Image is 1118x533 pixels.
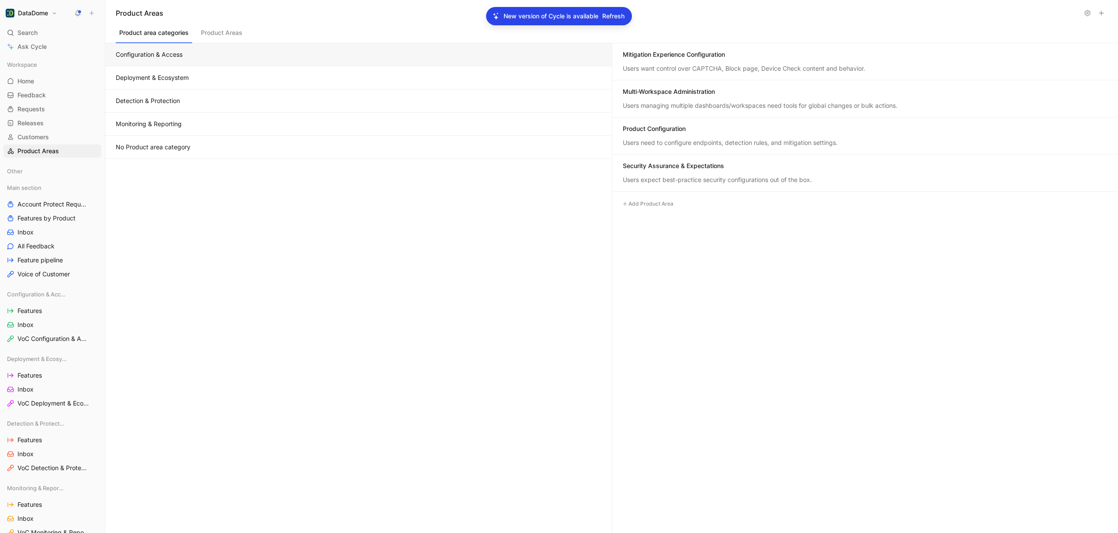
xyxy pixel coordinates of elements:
[623,64,1108,73] div: Users want control over CAPTCHA, Block page, Device Check content and behavior.
[105,89,612,113] button: Detection & Protection
[3,369,101,382] a: Features
[17,385,34,394] span: Inbox
[623,162,724,170] div: Security Assurance & Expectations
[17,214,76,223] span: Features by Product
[17,133,49,141] span: Customers
[17,500,42,509] span: Features
[3,198,101,211] a: Account Protect Requests
[3,117,101,130] a: Releases
[3,26,101,39] div: Search
[3,144,101,158] a: Product Areas
[17,436,42,444] span: Features
[3,181,101,194] div: Main section
[3,131,101,144] a: Customers
[3,461,101,475] a: VoC Detection & Protection
[17,28,38,38] span: Search
[602,10,625,22] button: Refresh
[3,254,101,267] a: Feature pipeline
[3,165,101,178] div: Other
[623,138,1108,147] div: Users need to configure endpoints, detection rules, and mitigation settings.
[17,334,90,343] span: VoC Configuration & Access
[623,87,715,96] div: Multi-Workspace Administration
[116,27,192,43] button: Product area categories
[3,352,101,365] div: Deployment & Ecosystem
[3,498,101,511] a: Features
[3,7,59,19] button: DataDomeDataDome
[623,124,686,133] div: Product Configuration
[3,397,101,410] a: VoC Deployment & Ecosystem
[17,371,42,380] span: Features
[105,66,612,89] button: Deployment & Ecosystem
[17,464,90,472] span: VoC Detection & Protection
[3,417,101,430] div: Detection & Protection
[3,332,101,345] a: VoC Configuration & Access
[7,290,66,299] span: Configuration & Access
[623,50,725,59] div: Mitigation Experience Configuration
[3,89,101,102] a: Feedback
[602,11,625,21] span: Refresh
[105,43,612,66] button: Configuration & Access
[17,306,42,315] span: Features
[3,352,101,410] div: Deployment & EcosystemFeaturesInboxVoC Deployment & Ecosystem
[3,212,101,225] a: Features by Product
[3,288,101,345] div: Configuration & AccessFeaturesInboxVoC Configuration & Access
[3,165,101,180] div: Other
[17,450,34,458] span: Inbox
[3,481,101,495] div: Monitoring & Reporting
[3,181,101,281] div: Main sectionAccount Protect RequestsFeatures by ProductInboxAll FeedbackFeature pipelineVoice of ...
[105,136,612,159] button: No Product area category
[17,228,34,237] span: Inbox
[3,512,101,525] a: Inbox
[116,8,1080,18] h1: Product Areas
[7,419,66,428] span: Detection & Protection
[17,514,34,523] span: Inbox
[17,242,55,251] span: All Feedback
[17,147,59,155] span: Product Areas
[3,433,101,447] a: Features
[17,256,63,265] span: Feature pipeline
[6,9,14,17] img: DataDome
[623,101,1108,110] div: Users managing multiple dashboards/workspaces need tools for global changes or bulk actions.
[3,58,101,71] div: Workspace
[7,484,66,492] span: Monitoring & Reporting
[17,119,44,127] span: Releases
[7,167,23,175] span: Other
[7,183,41,192] span: Main section
[3,240,101,253] a: All Feedback
[3,318,101,331] a: Inbox
[504,11,598,21] p: New version of Cycle is available
[623,175,1108,184] div: Users expect best-practice security configurations out of the box.
[17,320,34,329] span: Inbox
[3,226,101,239] a: Inbox
[197,27,246,43] button: Product Areas
[3,447,101,461] a: Inbox
[17,77,34,86] span: Home
[3,417,101,475] div: Detection & ProtectionFeaturesInboxVoC Detection & Protection
[17,200,90,209] span: Account Protect Requests
[3,75,101,88] a: Home
[3,304,101,317] a: Features
[7,354,67,363] span: Deployment & Ecosystem
[17,399,90,408] span: VoC Deployment & Ecosystem
[17,91,46,100] span: Feedback
[18,9,48,17] h1: DataDome
[3,40,101,53] a: Ask Cycle
[105,113,612,136] button: Monitoring & Reporting
[3,288,101,301] div: Configuration & Access
[3,103,101,116] a: Requests
[17,105,45,113] span: Requests
[7,60,37,69] span: Workspace
[3,383,101,396] a: Inbox
[17,41,47,52] span: Ask Cycle
[619,199,676,209] button: Add Product Area
[17,270,70,279] span: Voice of Customer
[3,268,101,281] a: Voice of Customer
